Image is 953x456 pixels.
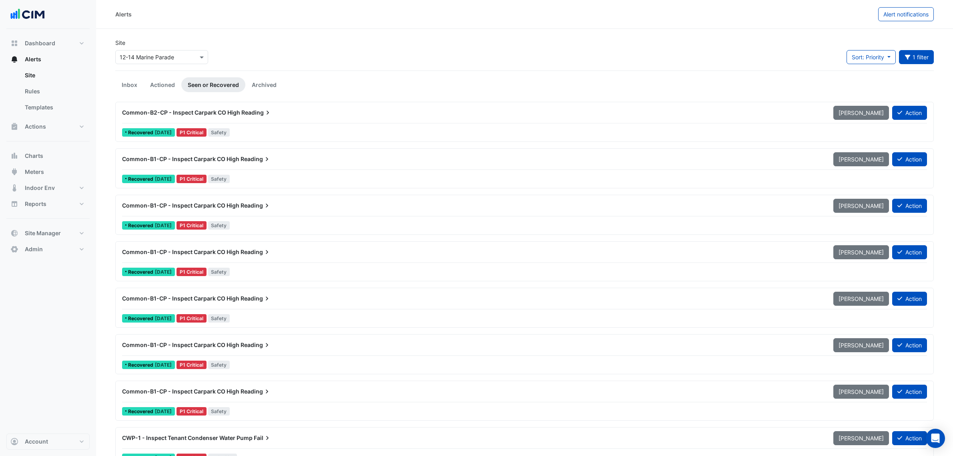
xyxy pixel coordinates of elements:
[241,387,271,395] span: Reading
[128,270,155,274] span: Recovered
[839,156,884,163] span: [PERSON_NAME]
[177,361,207,369] div: P1 Critical
[155,362,172,368] span: Sun 07-Sep-2025 13:00 AEST
[155,222,172,228] span: Sun 07-Sep-2025 15:45 AEST
[25,245,43,253] span: Admin
[10,6,46,22] img: Company Logo
[177,268,207,276] div: P1 Critical
[10,152,18,160] app-icon: Charts
[254,434,271,442] span: Fail
[115,38,125,47] label: Site
[18,83,90,99] a: Rules
[208,128,230,137] span: Safety
[241,202,271,210] span: Reading
[25,229,61,237] span: Site Manager
[208,175,230,183] span: Safety
[839,249,884,256] span: [PERSON_NAME]
[25,200,46,208] span: Reports
[892,152,927,166] button: Action
[847,50,896,64] button: Sort: Priority
[6,225,90,241] button: Site Manager
[25,152,43,160] span: Charts
[892,245,927,259] button: Action
[833,245,889,259] button: [PERSON_NAME]
[208,314,230,323] span: Safety
[6,51,90,67] button: Alerts
[241,155,271,163] span: Reading
[6,241,90,257] button: Admin
[177,314,207,323] div: P1 Critical
[6,196,90,212] button: Reports
[122,295,239,302] span: Common-B1-CP - Inspect Carpark CO High
[883,11,929,18] span: Alert notifications
[245,77,283,92] a: Archived
[122,109,240,116] span: Common-B2-CP - Inspect Carpark CO High
[241,109,272,117] span: Reading
[177,221,207,230] div: P1 Critical
[839,342,884,349] span: [PERSON_NAME]
[241,341,271,349] span: Reading
[115,10,132,18] div: Alerts
[833,338,889,352] button: [PERSON_NAME]
[25,55,41,63] span: Alerts
[155,176,172,182] span: Sun 07-Sep-2025 16:00 AEST
[10,200,18,208] app-icon: Reports
[181,77,245,92] a: Seen or Recovered
[208,268,230,276] span: Safety
[208,361,230,369] span: Safety
[839,109,884,116] span: [PERSON_NAME]
[144,77,181,92] a: Actioned
[155,408,172,414] span: Sun 07-Sep-2025 10:45 AEST
[155,269,172,275] span: Sun 07-Sep-2025 13:15 AEST
[25,168,44,176] span: Meters
[839,388,884,395] span: [PERSON_NAME]
[122,202,239,209] span: Common-B1-CP - Inspect Carpark CO High
[122,155,239,162] span: Common-B1-CP - Inspect Carpark CO High
[833,292,889,306] button: [PERSON_NAME]
[839,295,884,302] span: [PERSON_NAME]
[155,129,172,135] span: Sun 07-Sep-2025 18:15 AEST
[115,77,144,92] a: Inbox
[18,99,90,115] a: Templates
[25,184,55,192] span: Indoor Env
[10,168,18,176] app-icon: Meters
[892,199,927,213] button: Action
[892,292,927,306] button: Action
[25,39,55,47] span: Dashboard
[899,50,934,64] button: 1 filter
[128,363,155,367] span: Recovered
[839,202,884,209] span: [PERSON_NAME]
[892,338,927,352] button: Action
[241,248,271,256] span: Reading
[25,438,48,446] span: Account
[208,221,230,230] span: Safety
[122,248,239,255] span: Common-B1-CP - Inspect Carpark CO High
[177,175,207,183] div: P1 Critical
[18,67,90,83] a: Site
[6,148,90,164] button: Charts
[10,39,18,47] app-icon: Dashboard
[10,229,18,237] app-icon: Site Manager
[926,429,945,448] div: Open Intercom Messenger
[241,295,271,303] span: Reading
[6,164,90,180] button: Meters
[892,106,927,120] button: Action
[128,223,155,228] span: Recovered
[128,177,155,182] span: Recovered
[878,7,934,21] button: Alert notifications
[833,106,889,120] button: [PERSON_NAME]
[10,184,18,192] app-icon: Indoor Env
[6,119,90,135] button: Actions
[122,341,239,348] span: Common-B1-CP - Inspect Carpark CO High
[6,67,90,119] div: Alerts
[25,123,46,131] span: Actions
[128,130,155,135] span: Recovered
[122,434,253,441] span: CWP-1 - Inspect Tenant Condenser Water Pump
[128,409,155,414] span: Recovered
[10,245,18,253] app-icon: Admin
[10,123,18,131] app-icon: Actions
[128,316,155,321] span: Recovered
[177,128,207,137] div: P1 Critical
[833,152,889,166] button: [PERSON_NAME]
[833,199,889,213] button: [PERSON_NAME]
